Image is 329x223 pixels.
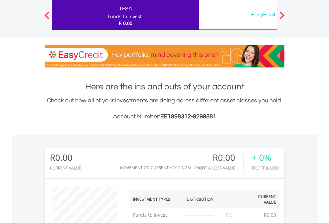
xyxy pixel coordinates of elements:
div: Profit & Loss [252,166,279,170]
td: R0.00 [260,208,279,222]
button: Next [275,15,289,22]
div: + 0% [252,153,279,163]
td: 0% [217,208,242,222]
div: Funds to invest: [108,13,143,20]
img: EasyCredit Promotion Banner [45,45,284,67]
h3: Account Number: [45,112,284,121]
div: CURRENT VALUE [50,166,81,170]
h1: Here are the ins and outs of your account [45,81,284,93]
div: Distribution [187,196,214,202]
td: Funds to Invest [130,208,180,222]
div: Movement on Current Holdings: [120,166,191,170]
div: Profit & Loss Value [194,166,244,170]
div: R0.00 [50,153,81,163]
th: Current Value [242,190,279,208]
span: EE1998312-9299881 [160,113,216,120]
button: Previous [40,15,54,22]
div: TFSA [56,4,195,13]
div: Check out how all of your investments are doing across different asset classes you hold. [45,96,284,121]
div: R0.00 [194,153,244,163]
span: R 0.00 [119,20,132,26]
th: Investment Types [130,190,180,208]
